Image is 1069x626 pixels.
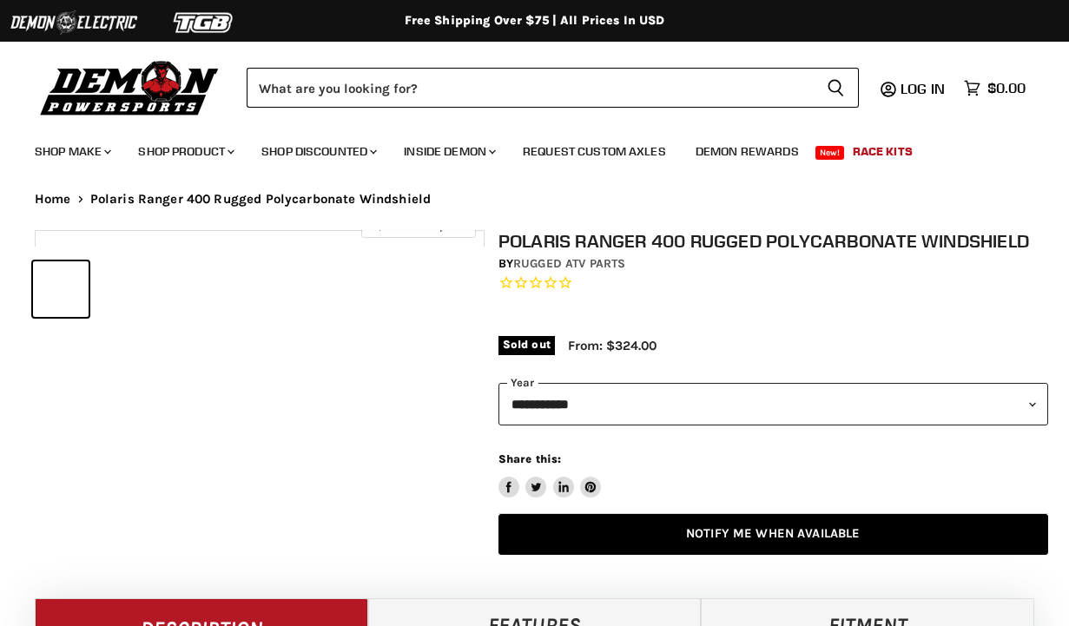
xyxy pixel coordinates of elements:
form: Product [247,68,859,108]
span: Polaris Ranger 400 Rugged Polycarbonate Windshield [90,192,432,207]
a: Home [35,192,71,207]
a: Log in [893,81,955,96]
img: Demon Electric Logo 2 [9,6,139,39]
a: Shop Make [22,134,122,169]
select: year [498,383,1048,425]
a: Notify Me When Available [498,514,1048,555]
a: Shop Product [125,134,245,169]
span: Log in [901,80,945,97]
button: Search [813,68,859,108]
span: New! [815,146,845,160]
span: Share this: [498,452,561,465]
a: Demon Rewards [683,134,812,169]
a: Inside Demon [391,134,506,169]
span: Click to expand [370,219,466,232]
img: Demon Powersports [35,56,225,118]
a: Race Kits [840,134,926,169]
input: Search [247,68,813,108]
a: $0.00 [955,76,1034,101]
img: TGB Logo 2 [139,6,269,39]
span: From: $324.00 [568,338,657,353]
span: $0.00 [987,80,1026,96]
a: Request Custom Axles [510,134,679,169]
button: IMAGE thumbnail [33,261,89,317]
a: Shop Discounted [248,134,387,169]
div: by [498,254,1048,273]
a: Rugged ATV Parts [513,256,625,271]
ul: Main menu [22,127,1021,169]
span: Rated 0.0 out of 5 stars 0 reviews [498,274,1048,293]
span: Sold out [498,336,555,355]
aside: Share this: [498,451,602,498]
h1: Polaris Ranger 400 Rugged Polycarbonate Windshield [498,230,1048,252]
